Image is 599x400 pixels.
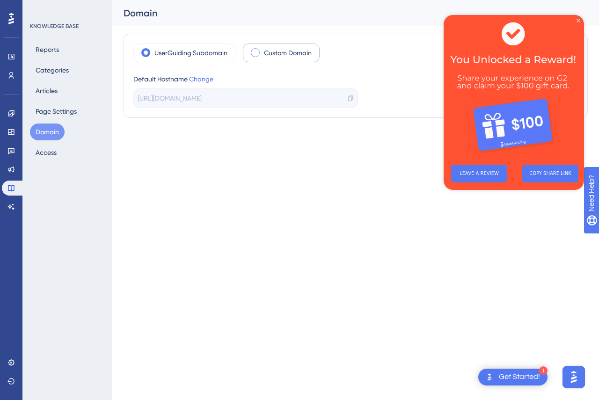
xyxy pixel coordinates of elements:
button: Categories [30,62,74,79]
div: Default Hostname [133,73,358,85]
span: [URL][DOMAIN_NAME] [138,93,202,104]
div: KNOWLEDGE BASE [30,22,79,30]
button: Access [30,144,62,161]
label: Custom Domain [264,47,312,58]
div: Open Get Started! checklist, remaining modules: 1 [478,369,548,385]
button: Articles [30,82,63,99]
a: Change [189,75,213,83]
button: Reports [30,41,65,58]
label: UserGuiding Subdomain [154,47,227,58]
div: 1 [539,366,548,375]
button: COPY SHARE LINK [79,150,135,167]
iframe: UserGuiding AI Assistant Launcher [560,363,588,391]
div: Domain [124,7,564,20]
button: Domain [30,124,65,140]
button: LEAVE A REVIEW [7,150,64,167]
img: launcher-image-alternative-text [484,371,495,383]
span: Need Help? [22,2,58,14]
div: Get Started! [499,372,540,382]
button: Page Settings [30,103,82,120]
div: Close Preview [133,4,137,7]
